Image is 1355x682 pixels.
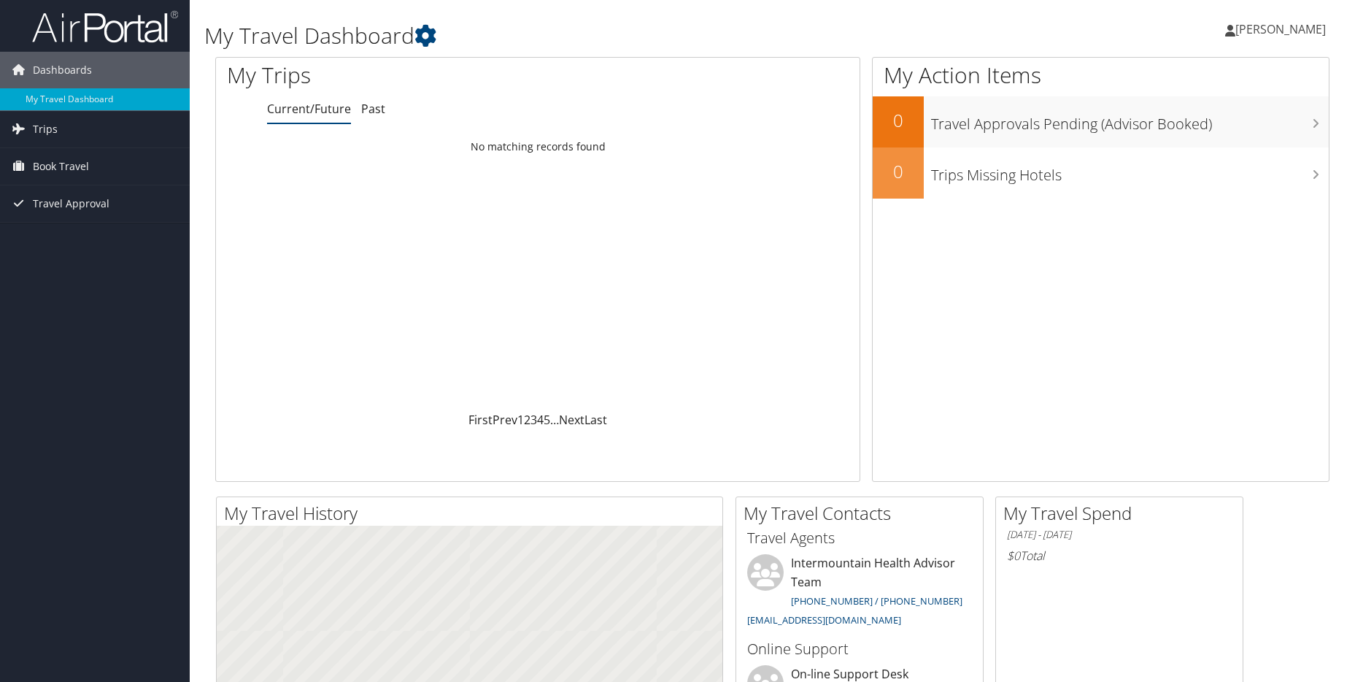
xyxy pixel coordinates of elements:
[873,60,1329,91] h1: My Action Items
[204,20,962,51] h1: My Travel Dashboard
[267,101,351,117] a: Current/Future
[32,9,178,44] img: airportal-logo.png
[517,412,524,428] a: 1
[224,501,722,526] h2: My Travel History
[931,158,1329,185] h3: Trips Missing Hotels
[747,528,972,548] h3: Travel Agents
[873,108,924,133] h2: 0
[747,639,972,659] h3: Online Support
[1007,548,1020,564] span: $0
[1007,528,1232,542] h6: [DATE] - [DATE]
[550,412,559,428] span: …
[530,412,537,428] a: 3
[33,111,58,147] span: Trips
[1225,7,1340,51] a: [PERSON_NAME]
[33,52,92,88] span: Dashboards
[584,412,607,428] a: Last
[537,412,544,428] a: 4
[873,96,1329,147] a: 0Travel Approvals Pending (Advisor Booked)
[1007,548,1232,564] h6: Total
[216,134,860,160] td: No matching records found
[544,412,550,428] a: 5
[747,613,901,627] a: [EMAIL_ADDRESS][DOMAIN_NAME]
[227,60,581,91] h1: My Trips
[791,594,962,608] a: [PHONE_NUMBER] / [PHONE_NUMBER]
[873,147,1329,199] a: 0Trips Missing Hotels
[931,107,1329,134] h3: Travel Approvals Pending (Advisor Booked)
[361,101,385,117] a: Past
[740,554,979,632] li: Intermountain Health Advisor Team
[493,412,517,428] a: Prev
[744,501,983,526] h2: My Travel Contacts
[33,185,109,222] span: Travel Approval
[873,159,924,184] h2: 0
[1235,21,1326,37] span: [PERSON_NAME]
[524,412,530,428] a: 2
[33,148,89,185] span: Book Travel
[468,412,493,428] a: First
[559,412,584,428] a: Next
[1003,501,1243,526] h2: My Travel Spend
